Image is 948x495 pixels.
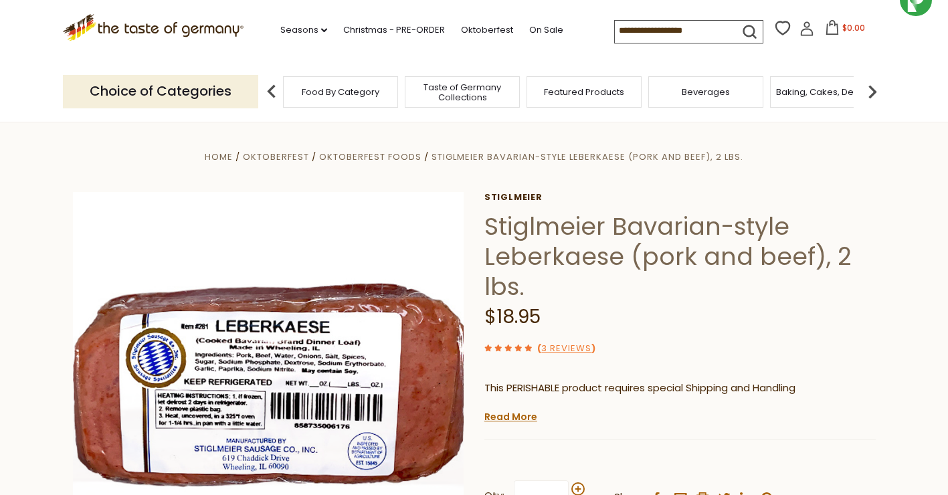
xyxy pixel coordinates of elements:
[484,211,876,302] h1: Stiglmeier Bavarian-style Leberkaese (pork and beef), 2 lbs.
[497,407,876,423] li: We will ship this product in heat-protective packaging and ice.
[409,82,516,102] a: Taste of Germany Collections
[817,20,874,40] button: $0.00
[432,151,743,163] a: Stiglmeier Bavarian-style Leberkaese (pork and beef), 2 lbs.
[484,410,537,423] a: Read More
[529,23,563,37] a: On Sale
[484,192,876,203] a: Stiglmeier
[319,151,421,163] a: Oktoberfest Foods
[776,87,880,97] a: Baking, Cakes, Desserts
[258,78,285,105] img: previous arrow
[63,75,258,108] p: Choice of Categories
[280,23,327,37] a: Seasons
[205,151,233,163] a: Home
[537,342,595,355] span: ( )
[859,78,886,105] img: next arrow
[243,151,309,163] a: Oktoberfest
[682,87,730,97] a: Beverages
[484,304,541,330] span: $18.95
[541,342,591,356] a: 3 Reviews
[484,380,876,397] p: This PERISHABLE product requires special Shipping and Handling
[343,23,445,37] a: Christmas - PRE-ORDER
[544,87,624,97] a: Featured Products
[842,22,865,33] span: $0.00
[302,87,379,97] a: Food By Category
[461,23,513,37] a: Oktoberfest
